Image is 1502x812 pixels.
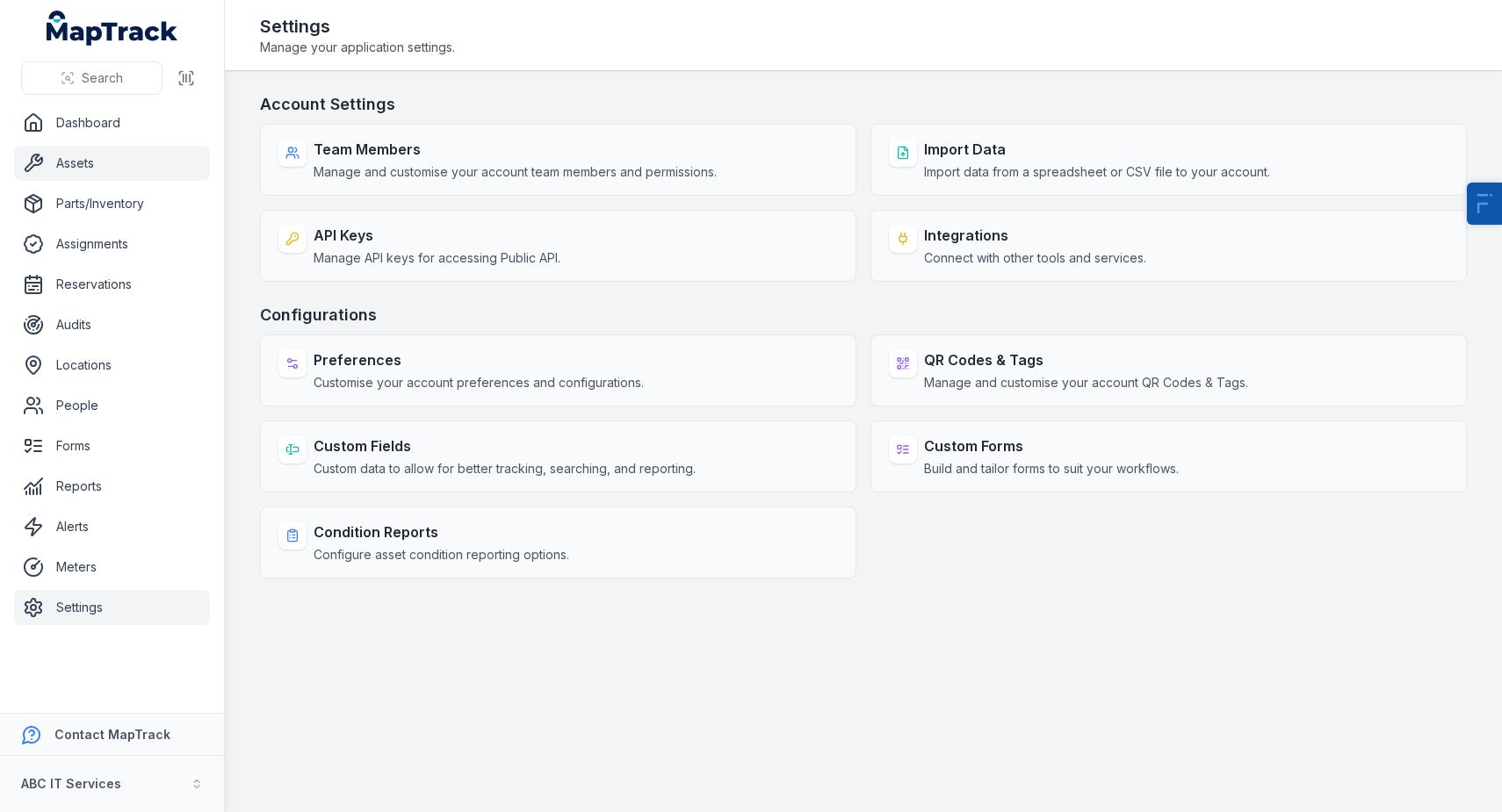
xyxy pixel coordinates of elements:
span: Import data from a spreadsheet or CSV file to your account. [924,163,1270,181]
a: Custom FormsBuild and tailor forms to suit your workflows. [870,420,1467,492]
h2: Settings [260,14,455,39]
strong: Contact MapTrack [54,727,170,742]
strong: Condition Reports [314,521,569,543]
a: PreferencesCustomise your account preferences and configurations. [260,334,856,406]
strong: ABC IT Services [21,776,121,791]
a: Assets [14,146,210,181]
button: Search [21,61,162,95]
a: Import DataImport data from a spreadsheet or CSV file to your account. [870,124,1467,196]
a: Audits [14,307,210,342]
a: IntegrationsConnect with other tools and services. [870,210,1467,282]
span: Connect with other tools and services. [924,249,1146,267]
a: API KeysManage API keys for accessing Public API. [260,210,856,282]
a: Settings [14,590,210,625]
span: Manage and customise your account team members and permissions. [314,163,717,181]
a: Reports [14,469,210,504]
h3: Account Settings [260,92,1467,117]
a: Assignments [14,226,210,262]
span: Custom data to allow for better tracking, searching, and reporting. [314,460,696,478]
a: Reservations [14,267,210,302]
strong: Custom Forms [924,435,1179,456]
strong: Preferences [314,349,644,370]
strong: QR Codes & Tags [924,349,1248,370]
strong: Import Data [924,139,1270,160]
a: Locations [14,348,210,383]
a: Dashboard [14,105,210,140]
span: Search [82,69,123,87]
strong: Team Members [314,139,717,160]
span: Build and tailor forms to suit your workflows. [924,460,1179,478]
a: Condition ReportsConfigure asset condition reporting options. [260,507,856,578]
a: Forms [14,428,210,463]
span: Manage and customise your account QR Codes & Tags. [924,374,1248,392]
span: Customise your account preferences and configurations. [314,374,644,392]
span: Manage API keys for accessing Public API. [314,249,560,267]
a: Meters [14,550,210,585]
a: QR Codes & TagsManage and customise your account QR Codes & Tags. [870,334,1467,406]
h3: Configurations [260,303,1467,327]
span: Configure asset condition reporting options. [314,546,569,564]
strong: API Keys [314,225,560,246]
a: Custom FieldsCustom data to allow for better tracking, searching, and reporting. [260,420,856,492]
a: Parts/Inventory [14,186,210,221]
a: Team MembersManage and customise your account team members and permissions. [260,124,856,196]
span: Manage your application settings. [260,39,455,56]
a: People [14,388,210,423]
a: MapTrack [47,11,178,46]
a: Alerts [14,509,210,544]
strong: Custom Fields [314,435,696,456]
strong: Integrations [924,225,1146,246]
